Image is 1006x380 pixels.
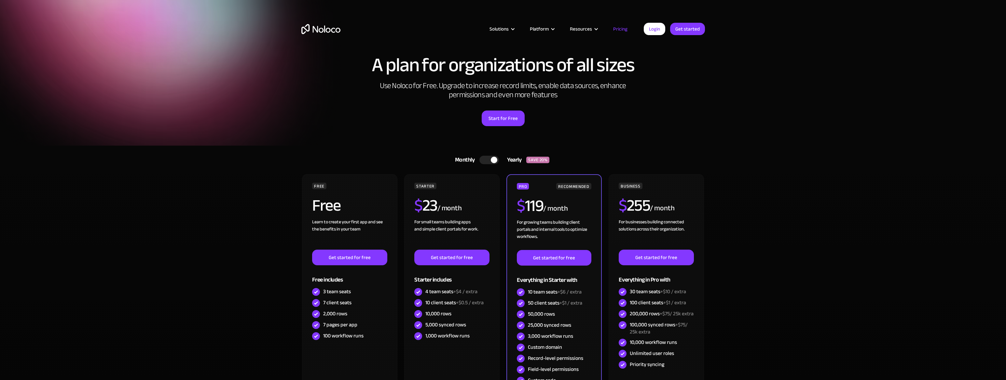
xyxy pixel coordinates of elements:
a: Pricing [605,25,636,33]
div: Record-level permissions [528,355,583,362]
div: RECOMMENDED [556,183,591,190]
a: Start for Free [482,111,525,126]
div: Resources [570,25,592,33]
div: 3 team seats [323,288,351,295]
div: 4 team seats [425,288,477,295]
span: +$6 / extra [558,287,582,297]
div: 50,000 rows [528,310,555,318]
div: FREE [312,183,326,189]
div: 30 team seats [630,288,686,295]
div: Solutions [481,25,522,33]
a: Login [644,23,665,35]
span: +$1 / extra [559,298,582,308]
div: 100 workflow runs [323,332,364,339]
span: +$10 / extra [660,287,686,296]
h2: 255 [619,197,650,214]
div: For businesses building connected solutions across their organization. ‍ [619,218,694,250]
div: / month [543,203,568,214]
h2: Use Noloco for Free. Upgrade to increase record limits, enable data sources, enhance permissions ... [373,81,633,99]
div: Starter includes [414,265,489,286]
a: Get started for free [312,250,387,265]
div: 10 team seats [528,288,582,295]
span: +$75/ 25k extra [660,309,694,319]
span: +$0.5 / extra [456,298,484,308]
div: For small teams building apps and simple client portals for work. ‍ [414,218,489,250]
span: $ [517,190,525,221]
div: Solutions [489,25,509,33]
div: Platform [530,25,549,33]
div: Yearly [499,155,526,165]
h2: 119 [517,198,543,214]
div: 100,000 synced rows [630,321,694,335]
a: home [301,24,340,34]
a: Get started for free [619,250,694,265]
h1: A plan for organizations of all sizes [301,55,705,75]
div: / month [437,203,462,214]
div: 50 client seats [528,299,582,307]
div: Platform [522,25,562,33]
a: Get started [670,23,705,35]
div: Custom domain [528,344,562,351]
div: Resources [562,25,605,33]
div: 10,000 workflow runs [630,339,677,346]
div: / month [650,203,674,214]
div: 1,000 workflow runs [425,332,470,339]
div: 100 client seats [630,299,686,306]
div: For growing teams building client portals and internal tools to optimize workflows. [517,219,591,250]
div: STARTER [414,183,436,189]
a: Get started for free [414,250,489,265]
div: Everything in Starter with [517,266,591,287]
div: 2,000 rows [323,310,347,317]
div: 7 pages per app [323,321,357,328]
div: 25,000 synced rows [528,321,571,329]
div: Unlimited user roles [630,350,674,357]
div: 7 client seats [323,299,351,306]
div: Monthly [447,155,480,165]
div: SAVE 20% [526,157,549,163]
span: +$75/ 25k extra [630,320,688,337]
div: PRO [517,183,529,190]
div: BUSINESS [619,183,642,189]
a: Get started for free [517,250,591,266]
div: 5,000 synced rows [425,321,466,328]
div: Field-level permissions [528,366,579,373]
div: Everything in Pro with [619,265,694,286]
div: 3,000 workflow runs [528,333,573,340]
h2: 23 [414,197,437,214]
div: Free includes [312,265,387,286]
h2: Free [312,197,340,214]
div: Priority syncing [630,361,664,368]
span: $ [414,190,422,221]
span: +$1 / extra [663,298,686,308]
span: $ [619,190,627,221]
div: 10 client seats [425,299,484,306]
span: +$4 / extra [453,287,477,296]
div: 10,000 rows [425,310,451,317]
div: 200,000 rows [630,310,694,317]
div: Learn to create your first app and see the benefits in your team ‍ [312,218,387,250]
